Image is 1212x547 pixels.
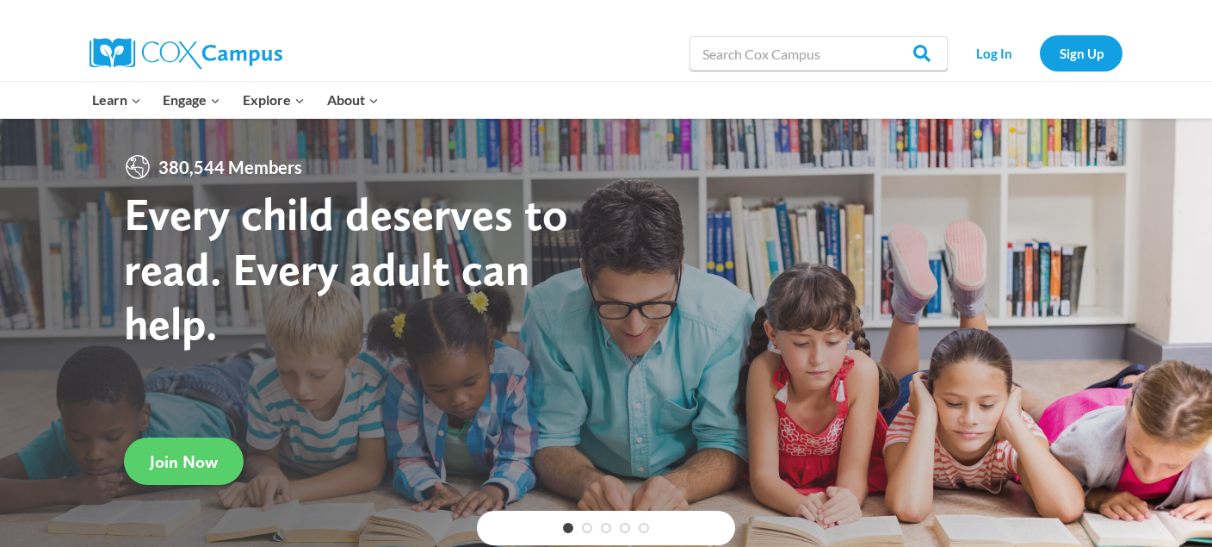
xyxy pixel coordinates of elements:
[620,523,630,533] a: 4
[582,523,592,533] a: 2
[124,438,244,485] a: Join Now
[243,89,305,111] span: Explore
[81,82,389,118] nav: Primary Navigation
[689,36,948,71] input: Search Cox Campus
[1040,35,1122,71] a: Sign Up
[563,523,573,533] a: 1
[639,523,649,533] a: 5
[956,35,1031,71] a: Log In
[151,153,309,181] span: 380,544 Members
[124,186,568,351] strong: Every child deserves to read. Every adult can help.
[150,451,218,472] span: Join Now
[92,89,141,111] span: Learn
[601,523,611,533] a: 3
[90,38,282,69] img: Cox Campus
[956,35,1122,71] nav: Secondary Navigation
[163,89,220,111] span: Engage
[327,89,379,111] span: About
